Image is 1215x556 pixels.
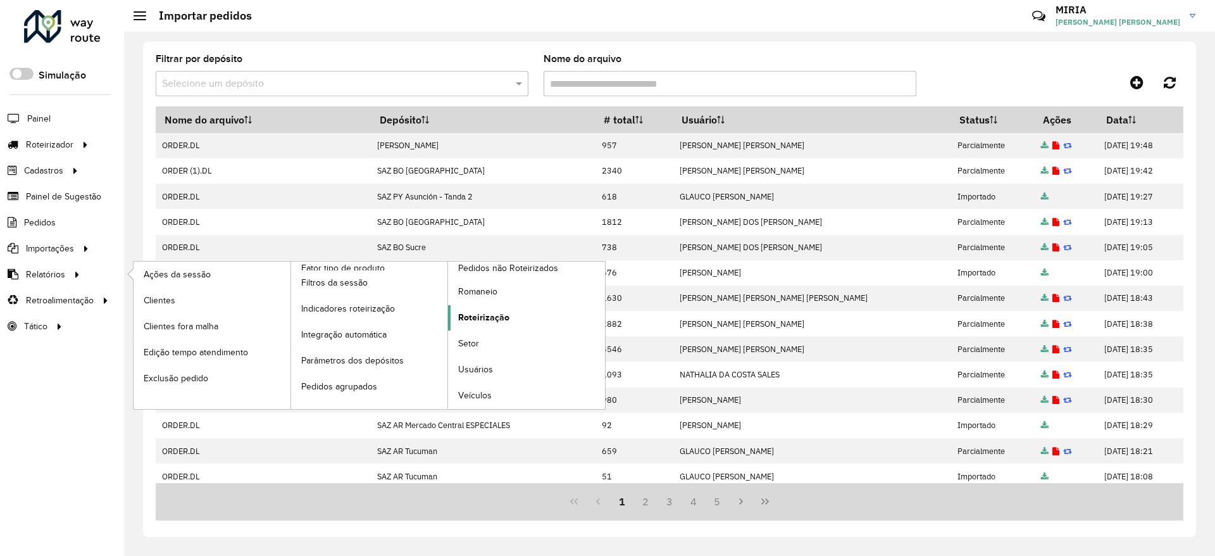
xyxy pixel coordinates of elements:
[1097,260,1183,286] td: [DATE] 19:00
[301,302,395,315] span: Indicadores roteirização
[1052,446,1059,457] a: Exibir log de erros
[371,133,595,158] td: [PERSON_NAME]
[27,112,51,125] span: Painel
[1097,158,1183,184] td: [DATE] 19:42
[291,296,448,322] a: Indicadores roteirização
[595,184,673,209] td: 618
[950,286,1034,311] td: Parcialmente
[1052,217,1059,227] a: Exibir log de erros
[301,276,368,289] span: Filtros da sessão
[1056,16,1180,28] span: [PERSON_NAME] [PERSON_NAME]
[1063,395,1072,405] a: Reimportar
[657,490,682,514] button: 3
[1097,133,1183,158] td: [DATE] 19:48
[156,106,371,133] th: Nome do arquivo
[950,438,1034,464] td: Parcialmente
[673,158,951,184] td: [PERSON_NAME] [PERSON_NAME]
[26,138,73,151] span: Roteirizador
[1063,344,1072,355] a: Reimportar
[1041,217,1049,227] a: Arquivo completo
[448,279,605,305] a: Romaneio
[371,158,595,184] td: SAZ BO [GEOGRAPHIC_DATA]
[950,388,1034,413] td: Parcialmente
[673,184,951,209] td: GLAUCO [PERSON_NAME]
[595,158,673,184] td: 2340
[1041,420,1049,431] a: Arquivo completo
[458,337,479,350] span: Setor
[1063,217,1072,227] a: Reimportar
[458,389,492,402] span: Veículos
[1097,184,1183,209] td: [DATE] 19:27
[156,235,371,260] td: ORDER.DL
[1025,3,1052,30] a: Contato Rápido
[1041,242,1049,253] a: Arquivo completo
[633,490,657,514] button: 2
[1052,293,1059,303] a: Exibir log de erros
[706,490,730,514] button: 5
[950,336,1034,362] td: Parcialmente
[1052,140,1059,151] a: Exibir log de erros
[1063,140,1072,151] a: Reimportar
[1097,413,1183,438] td: [DATE] 18:29
[371,106,595,133] th: Depósito
[595,209,673,234] td: 1812
[371,235,595,260] td: SAZ BO Sucre
[950,311,1034,336] td: Parcialmente
[673,413,951,438] td: [PERSON_NAME]
[595,260,673,286] td: 676
[156,158,371,184] td: ORDER (1).DL
[673,362,951,387] td: NATHALIA DA COSTA SALES
[1097,388,1183,413] td: [DATE] 18:30
[1041,446,1049,457] a: Arquivo completo
[26,294,94,307] span: Retroalimentação
[595,362,673,387] td: 1093
[595,235,673,260] td: 738
[1097,286,1183,311] td: [DATE] 18:43
[1052,242,1059,253] a: Exibir log de erros
[301,328,387,341] span: Integração automática
[134,365,290,391] a: Exclusão pedido
[291,348,448,374] a: Parâmetros dos depósitos
[156,209,371,234] td: ORDER.DL
[1063,369,1072,380] a: Reimportar
[371,260,595,286] td: SAZ [GEOGRAPHIC_DATA]
[291,374,448,400] a: Pedidos agrupados
[1052,165,1059,176] a: Exibir log de erros
[448,357,605,382] a: Usuários
[544,51,621,66] label: Nome do arquivo
[595,388,673,413] td: 980
[24,216,56,229] span: Pedidos
[1052,319,1059,329] a: Exibir log de erros
[950,158,1034,184] td: Parcialmente
[950,260,1034,286] td: Importado
[371,438,595,464] td: SAZ AR Tucuman
[1041,140,1049,151] a: Arquivo completo
[26,190,101,203] span: Painel de Sugestão
[595,106,673,133] th: # total
[950,464,1034,489] td: Importado
[673,209,951,234] td: [PERSON_NAME] DOS [PERSON_NAME]
[673,106,951,133] th: Usuário
[1041,293,1049,303] a: Arquivo completo
[156,464,371,489] td: ORDER.DL
[134,262,290,287] a: Ações da sessão
[156,413,371,438] td: ORDER.DL
[682,490,706,514] button: 4
[1041,471,1049,482] a: Arquivo completo
[1034,106,1097,133] th: Ações
[1052,395,1059,405] a: Exibir log de erros
[595,133,673,158] td: 957
[448,305,605,331] a: Roteirização
[950,235,1034,260] td: Parcialmente
[595,311,673,336] td: 2882
[26,242,74,255] span: Importações
[1097,106,1183,133] th: Data
[1097,438,1183,464] td: [DATE] 18:21
[1041,191,1049,202] a: Arquivo completo
[1041,319,1049,329] a: Arquivo completo
[673,388,951,413] td: [PERSON_NAME]
[371,209,595,234] td: SAZ BO [GEOGRAPHIC_DATA]
[1052,369,1059,380] a: Exibir log de erros
[729,490,753,514] button: Next Page
[950,209,1034,234] td: Parcialmente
